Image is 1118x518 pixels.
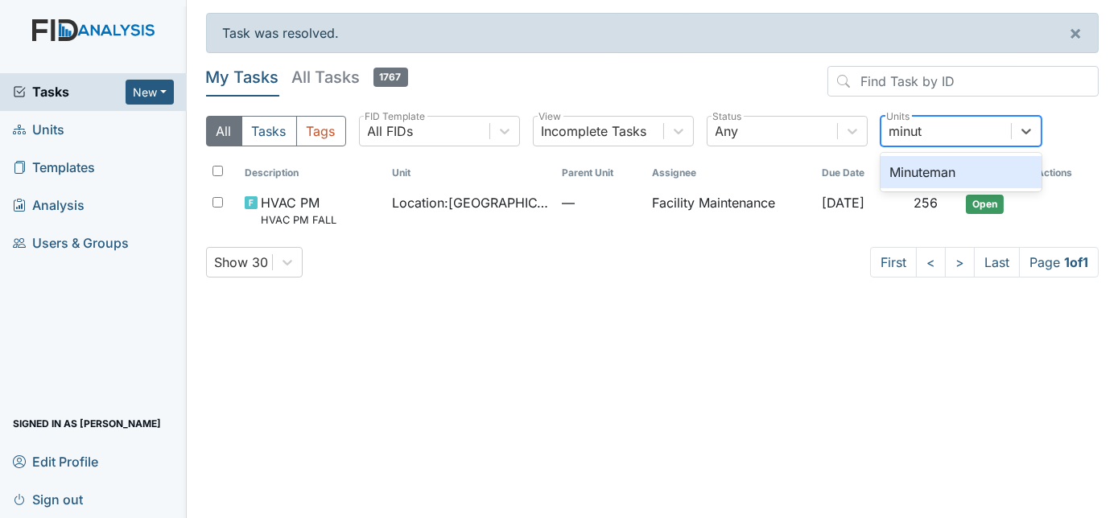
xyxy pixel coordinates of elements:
input: Toggle All Rows Selected [212,166,223,176]
div: Type filter [206,116,346,146]
input: Find Task by ID [827,66,1099,97]
strong: 1 of 1 [1064,254,1088,270]
th: Assignee [646,159,815,187]
span: Edit Profile [13,449,98,474]
span: [DATE] [822,195,864,211]
th: Toggle SortBy [555,159,646,187]
span: Units [13,117,64,142]
div: Incomplete Tasks [542,121,647,141]
div: Minuteman [881,156,1042,188]
span: 1767 [373,68,408,87]
span: Location : [GEOGRAPHIC_DATA] [392,193,549,212]
th: Actions [1031,159,1099,187]
span: × [1069,21,1082,44]
span: Open [966,195,1004,214]
button: Tags [296,116,346,146]
span: HVAC PM HVAC PM FALL [261,193,336,228]
th: Toggle SortBy [238,159,386,187]
span: Page [1019,247,1099,277]
td: Facility Maintenance [646,187,815,234]
div: Task was resolved. [206,13,1099,53]
div: Show 30 [215,253,269,272]
span: Signed in as [PERSON_NAME] [13,411,161,436]
th: Toggle SortBy [386,159,555,187]
a: First [870,247,917,277]
a: > [945,247,975,277]
th: Toggle SortBy [815,159,907,187]
small: HVAC PM FALL [261,212,336,228]
div: Any [716,121,739,141]
h5: My Tasks [206,66,279,88]
a: Last [974,247,1020,277]
a: Tasks [13,82,126,101]
span: Users & Groups [13,231,129,256]
button: × [1053,14,1098,52]
button: New [126,80,174,105]
span: Templates [13,155,95,180]
button: All [206,116,242,146]
div: All FIDs [368,121,414,141]
nav: task-pagination [870,247,1099,277]
a: < [916,247,946,277]
span: — [562,193,639,212]
h5: All Tasks [292,66,408,88]
span: Sign out [13,487,83,512]
span: Analysis [13,193,85,218]
span: 256 [914,195,938,211]
button: Tasks [241,116,297,146]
